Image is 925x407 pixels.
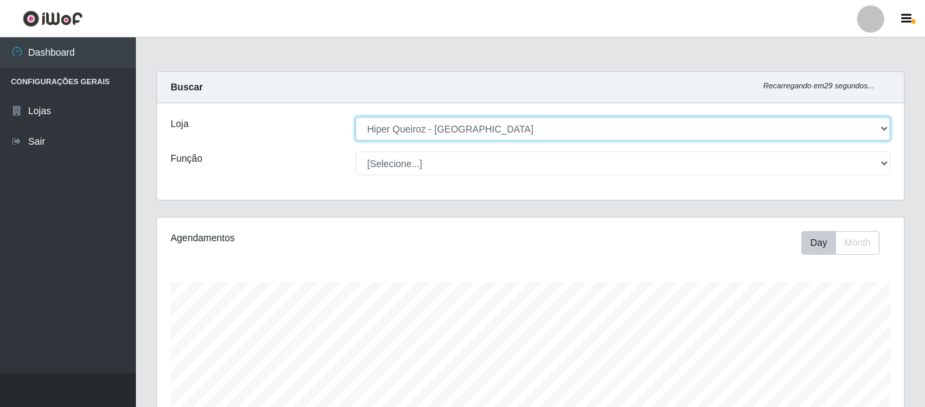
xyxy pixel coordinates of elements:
[835,231,879,255] button: Month
[171,231,459,245] div: Agendamentos
[763,82,874,90] i: Recarregando em 29 segundos...
[801,231,836,255] button: Day
[171,82,203,92] strong: Buscar
[171,152,203,166] label: Função
[801,231,890,255] div: Toolbar with button groups
[22,10,83,27] img: CoreUI Logo
[171,117,188,131] label: Loja
[801,231,879,255] div: First group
